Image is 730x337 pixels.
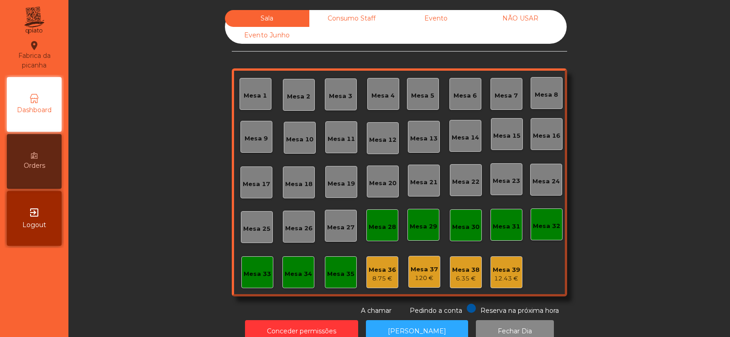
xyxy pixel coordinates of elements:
[410,222,437,231] div: Mesa 29
[225,27,309,44] div: Evento Junho
[480,306,559,315] span: Reserva na próxima hora
[411,265,438,274] div: Mesa 37
[29,207,40,218] i: exit_to_app
[7,40,61,70] div: Fabrica da picanha
[410,306,462,315] span: Pedindo a conta
[533,222,560,231] div: Mesa 32
[327,223,355,232] div: Mesa 27
[244,91,267,100] div: Mesa 1
[287,92,310,101] div: Mesa 2
[452,177,480,187] div: Mesa 22
[243,180,270,189] div: Mesa 17
[23,5,45,36] img: qpiato
[411,91,434,100] div: Mesa 5
[452,223,480,232] div: Mesa 30
[285,224,313,233] div: Mesa 26
[532,177,560,186] div: Mesa 24
[22,220,46,230] span: Logout
[285,180,313,189] div: Mesa 18
[410,178,438,187] div: Mesa 21
[369,179,396,188] div: Mesa 20
[493,222,520,231] div: Mesa 31
[535,90,558,99] div: Mesa 8
[410,134,438,143] div: Mesa 13
[452,133,479,142] div: Mesa 14
[493,131,521,140] div: Mesa 15
[369,223,396,232] div: Mesa 28
[309,10,394,27] div: Consumo Staff
[452,265,480,275] div: Mesa 38
[493,274,520,283] div: 12.43 €
[411,274,438,283] div: 120 €
[454,91,477,100] div: Mesa 6
[286,135,313,144] div: Mesa 10
[369,274,396,283] div: 8.75 €
[369,265,396,275] div: Mesa 36
[24,161,45,171] span: Orders
[243,224,271,233] div: Mesa 25
[533,131,560,140] div: Mesa 16
[493,265,520,275] div: Mesa 39
[328,135,355,144] div: Mesa 11
[394,10,478,27] div: Evento
[244,270,271,279] div: Mesa 33
[452,274,480,283] div: 6.35 €
[329,92,352,101] div: Mesa 3
[493,176,520,186] div: Mesa 23
[29,40,40,51] i: location_on
[17,105,52,115] span: Dashboard
[478,10,563,27] div: NÃO USAR
[369,135,396,145] div: Mesa 12
[245,134,268,143] div: Mesa 9
[328,179,355,188] div: Mesa 19
[371,91,395,100] div: Mesa 4
[495,91,518,100] div: Mesa 7
[225,10,309,27] div: Sala
[361,306,391,315] span: A chamar
[327,270,355,279] div: Mesa 35
[285,270,312,279] div: Mesa 34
